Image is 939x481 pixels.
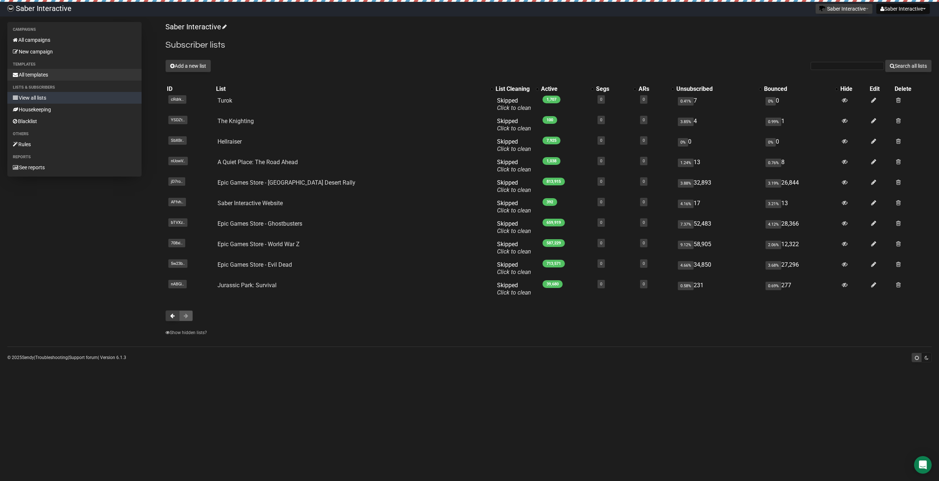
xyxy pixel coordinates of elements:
[678,220,694,229] span: 7.37%
[168,136,187,145] span: SbXBr..
[600,282,602,286] a: 0
[7,34,142,46] a: All campaigns
[643,118,645,122] a: 0
[7,5,14,12] img: ec1bccd4d48495f5e7d53d9a520ba7e5
[763,258,839,279] td: 27,296
[763,176,839,197] td: 26,844
[819,5,825,11] img: 1.png
[766,282,781,290] span: 0.69%
[763,115,839,135] td: 1
[766,220,781,229] span: 4.12%
[675,258,763,279] td: 34,850
[600,179,602,184] a: 0
[763,94,839,115] td: 0
[868,84,893,94] th: Edit: No sort applied, sorting is disabled
[497,166,531,173] a: Click to clean
[600,97,602,102] a: 0
[675,115,763,135] td: 4
[676,85,755,93] div: Unsubscribed
[7,25,142,34] li: Campaigns
[643,179,645,184] a: 0
[763,217,839,238] td: 28,366
[69,355,98,360] a: Support forum
[497,159,531,173] span: Skipped
[675,84,763,94] th: Unsubscribed: No sort applied, activate to apply an ascending sort
[895,85,930,93] div: Delete
[678,261,694,270] span: 4.66%
[497,118,531,132] span: Skipped
[675,279,763,299] td: 231
[497,145,531,152] a: Click to clean
[675,94,763,115] td: 7
[639,85,668,93] div: ARs
[675,176,763,197] td: 32,893
[675,156,763,176] td: 13
[218,200,283,207] a: Saber Interactive Website
[497,97,531,111] span: Skipped
[497,227,531,234] a: Click to clean
[165,60,211,72] button: Add a new list
[763,84,839,94] th: Bounced: No sort applied, activate to apply an ascending sort
[678,159,694,167] span: 1.24%
[766,138,776,147] span: 0%
[600,118,602,122] a: 0
[168,95,186,104] span: cRdrk..
[763,279,839,299] td: 277
[497,138,531,152] span: Skipped
[542,260,565,267] span: 713,571
[766,261,781,270] span: 3.68%
[35,355,68,360] a: Troubleshooting
[675,135,763,156] td: 0
[766,159,781,167] span: 0.76%
[766,118,781,126] span: 0.99%
[678,200,694,208] span: 4.16%
[497,179,531,193] span: Skipped
[218,118,254,125] a: The Knighting
[766,179,781,188] span: 3.19%
[542,198,557,206] span: 392
[218,261,292,268] a: Epic Games Store - Evil Dead
[678,241,694,249] span: 9.12%
[870,85,892,93] div: Edit
[643,282,645,286] a: 0
[675,217,763,238] td: 52,483
[497,282,531,296] span: Skipped
[678,179,694,188] span: 3.88%
[766,241,781,249] span: 2.06%
[600,241,602,245] a: 0
[497,104,531,111] a: Click to clean
[7,92,142,104] a: View all lists
[643,220,645,225] a: 0
[218,159,298,166] a: A Quiet Place: The Road Ahead
[497,248,531,255] a: Click to clean
[7,104,142,115] a: Housekeeping
[494,84,540,94] th: List Cleaning: No sort applied, activate to apply an ascending sort
[600,261,602,266] a: 0
[165,84,215,94] th: ID: No sort applied, sorting is disabled
[22,355,34,360] a: Sendy
[595,84,637,94] th: Segs: No sort applied, activate to apply an ascending sort
[497,289,531,296] a: Click to clean
[643,241,645,245] a: 0
[885,60,932,72] button: Search all lists
[914,456,932,474] div: Open Intercom Messenger
[596,85,630,93] div: Segs
[497,261,531,275] span: Skipped
[675,238,763,258] td: 58,905
[7,130,142,138] li: Others
[766,200,781,208] span: 3.21%
[893,84,932,94] th: Delete: No sort applied, sorting is disabled
[165,330,207,335] a: Show hidden lists?
[815,4,873,14] button: Saber Interactive
[168,280,187,288] span: nABGi..
[678,138,688,147] span: 0%
[678,118,694,126] span: 3.85%
[7,69,142,81] a: All templates
[168,177,185,186] span: jD7ro..
[168,239,185,247] span: 708xi..
[168,157,188,165] span: nUowV..
[168,259,187,268] span: 5w23b..
[497,241,531,255] span: Skipped
[497,220,531,234] span: Skipped
[7,60,142,69] li: Templates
